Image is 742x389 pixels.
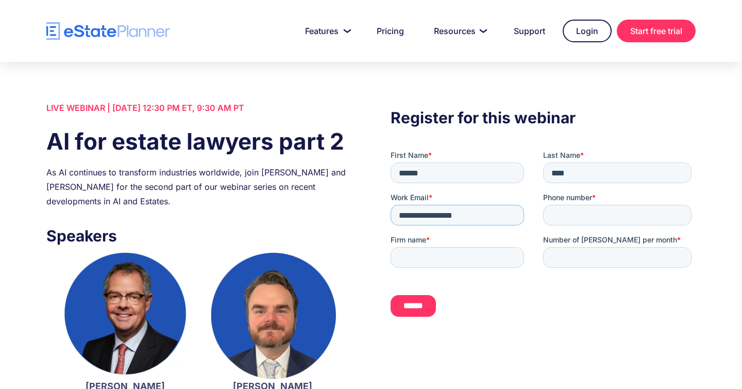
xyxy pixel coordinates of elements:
[421,21,496,41] a: Resources
[391,106,696,129] h3: Register for this webinar
[46,224,351,248] h3: Speakers
[391,150,696,326] iframe: To enrich screen reader interactions, please activate Accessibility in Grammarly extension settings
[293,21,359,41] a: Features
[617,20,696,42] a: Start free trial
[46,101,351,115] div: LIVE WEBINAR | [DATE] 12:30 PM ET, 9:30 AM PT
[46,165,351,208] div: As AI continues to transform industries worldwide, join [PERSON_NAME] and [PERSON_NAME] for the s...
[364,21,416,41] a: Pricing
[501,21,558,41] a: Support
[563,20,612,42] a: Login
[46,125,351,157] h1: AI for estate lawyers part 2
[46,22,170,40] a: home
